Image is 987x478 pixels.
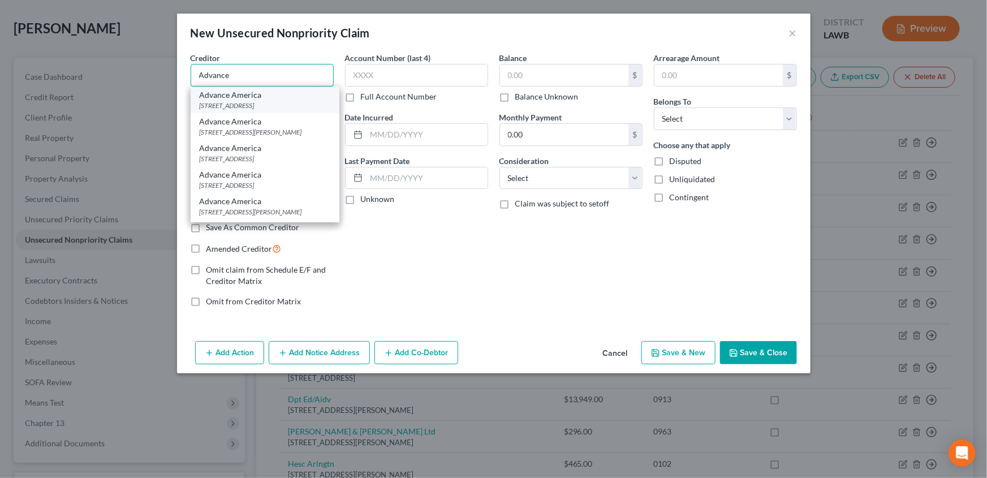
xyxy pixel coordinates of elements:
[345,111,394,123] label: Date Incurred
[654,139,731,151] label: Choose any that apply
[515,91,579,102] label: Balance Unknown
[200,127,330,137] div: [STREET_ADDRESS][PERSON_NAME]
[206,265,326,286] span: Omit claim from Schedule E/F and Creditor Matrix
[949,440,976,467] div: Open Intercom Messenger
[628,124,642,145] div: $
[345,155,410,167] label: Last Payment Date
[654,52,720,64] label: Arrearage Amount
[206,296,301,306] span: Omit from Creditor Matrix
[628,64,642,86] div: $
[499,155,549,167] label: Consideration
[789,26,797,40] button: ×
[191,25,370,41] div: New Unsecured Nonpriority Claim
[200,143,330,154] div: Advance America
[191,64,334,87] input: Search creditor by name...
[500,64,628,86] input: 0.00
[206,244,273,253] span: Amended Creditor
[200,169,330,180] div: Advance America
[670,192,709,202] span: Contingent
[345,52,431,64] label: Account Number (last 4)
[195,341,264,365] button: Add Action
[670,156,702,166] span: Disputed
[367,167,488,189] input: MM/DD/YYYY
[499,111,562,123] label: Monthly Payment
[500,124,628,145] input: 0.00
[720,341,797,365] button: Save & Close
[200,116,330,127] div: Advance America
[499,52,527,64] label: Balance
[269,341,370,365] button: Add Notice Address
[200,154,330,163] div: [STREET_ADDRESS]
[200,89,330,101] div: Advance America
[654,64,783,86] input: 0.00
[191,53,221,63] span: Creditor
[654,97,692,106] span: Belongs To
[200,196,330,207] div: Advance America
[361,193,395,205] label: Unknown
[641,341,716,365] button: Save & New
[200,207,330,217] div: [STREET_ADDRESS][PERSON_NAME]
[374,341,458,365] button: Add Co-Debtor
[200,180,330,190] div: [STREET_ADDRESS]
[345,64,488,87] input: XXXX
[367,124,488,145] input: MM/DD/YYYY
[361,91,437,102] label: Full Account Number
[200,101,330,110] div: [STREET_ADDRESS]
[594,342,637,365] button: Cancel
[783,64,796,86] div: $
[206,222,300,233] label: Save As Common Creditor
[670,174,716,184] span: Unliquidated
[515,199,610,208] span: Claim was subject to setoff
